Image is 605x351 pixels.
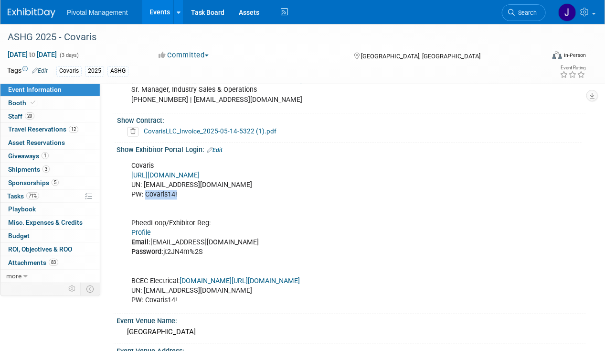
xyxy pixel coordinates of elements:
span: 1 [42,152,49,159]
span: 5 [52,179,59,186]
span: Sponsorships [8,179,59,186]
span: Search [515,9,537,16]
a: Edit [207,147,223,154]
a: Attachments83 [0,256,100,269]
a: Shipments3 [0,163,100,176]
div: Show Exhibitor Portal Login: [117,143,586,155]
a: Staff20 [0,110,100,123]
span: to [28,51,37,58]
i: Booth reservation complete [31,100,35,105]
img: Format-Inperson.png [552,51,562,59]
a: CovarisLLC_Invoice_2025-05-14-5322 (1).pdf [144,128,276,135]
span: Shipments [8,165,50,173]
td: Personalize Event Tab Strip [64,283,81,295]
span: ROI, Objectives & ROO [8,245,72,253]
a: Booth [0,97,100,110]
a: more [0,270,100,283]
a: [URL][DOMAIN_NAME] [131,172,200,180]
span: Travel Reservations [8,125,78,133]
div: [GEOGRAPHIC_DATA] [124,325,579,340]
button: Committed [156,50,212,60]
div: In-Person [563,52,586,59]
span: 83 [49,259,58,266]
div: [PERSON_NAME], CEM [PHONE_NUMBER] | Sr. Manager, Industry Sales & Operations [PHONE_NUMBER] | [EM... [125,62,493,110]
span: 3 [42,165,50,173]
div: Event Rating [560,66,585,70]
img: ExhibitDay [8,8,55,18]
div: 2025 [85,66,104,76]
img: Jessica Gatton [558,3,576,22]
a: Asset Reservations [0,136,100,149]
a: Giveaways1 [0,150,100,163]
a: Travel Reservations12 [0,123,100,136]
div: Event Format [501,50,586,64]
a: Edit [32,67,48,74]
div: Event Venue Name: [117,314,586,326]
a: Tasks71% [0,190,100,203]
a: Delete attachment? [127,129,142,135]
span: [DATE] [DATE] [7,50,57,59]
a: Profile [131,229,151,237]
a: Budget [0,230,100,242]
span: Asset Reservations [8,139,65,146]
div: Covaris UN: [EMAIL_ADDRESS][DOMAIN_NAME] PW: Covaris14! PheedLoop/Exhibitor Reg: [EMAIL_ADDRESS][... [125,157,493,310]
a: Event Information [0,83,100,96]
span: 71% [26,192,39,199]
b: Password: [131,248,163,256]
a: Sponsorships5 [0,176,100,189]
td: Tags [7,66,48,77]
div: Covaris [56,66,82,76]
span: Giveaways [8,152,49,160]
a: Misc. Expenses & Credits [0,216,100,229]
span: Event Information [8,86,62,93]
span: Tasks [7,192,39,200]
span: (3 days) [59,52,79,58]
span: more [6,272,21,280]
span: 20 [25,112,34,120]
span: Attachments [8,259,58,266]
span: Booth [8,99,37,107]
span: Misc. Expenses & Credits [8,219,83,226]
a: Search [502,4,546,21]
span: Budget [8,232,30,240]
div: Show Contract: [117,114,582,126]
span: 12 [69,126,78,133]
a: Playbook [0,203,100,216]
a: ROI, Objectives & ROO [0,243,100,256]
span: Playbook [8,205,36,213]
a: [DOMAIN_NAME][URL][DOMAIN_NAME] [180,277,300,285]
span: Pivotal Management [67,9,128,16]
span: [GEOGRAPHIC_DATA], [GEOGRAPHIC_DATA] [361,53,481,60]
span: Staff [8,112,34,120]
b: Email: [131,239,150,247]
div: ASHG [107,66,128,76]
td: Toggle Event Tabs [81,283,100,295]
div: ASHG 2025 - Covaris [4,29,537,46]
